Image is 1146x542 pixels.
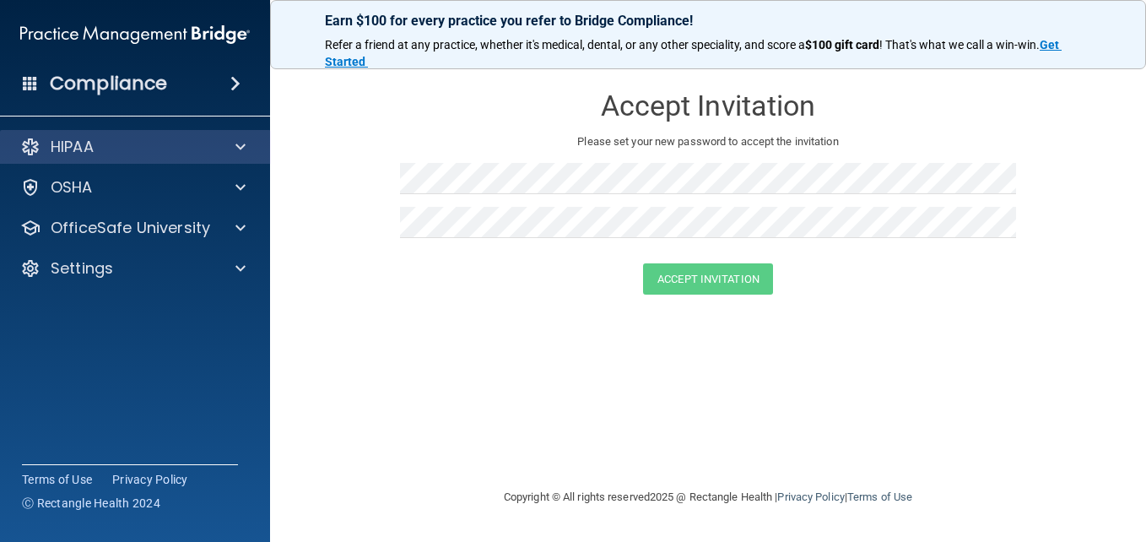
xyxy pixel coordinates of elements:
p: Please set your new password to accept the invitation [413,132,1003,152]
a: Settings [20,258,246,279]
p: OfficeSafe University [51,218,210,238]
a: OSHA [20,177,246,198]
img: PMB logo [20,18,250,51]
p: Settings [51,258,113,279]
a: OfficeSafe University [20,218,246,238]
a: Get Started [325,38,1062,68]
button: Accept Invitation [643,263,773,295]
a: Privacy Policy [112,471,188,488]
a: Terms of Use [847,491,912,503]
span: Refer a friend at any practice, whether it's medical, dental, or any other speciality, and score a [325,38,805,51]
h3: Accept Invitation [400,90,1016,122]
div: Copyright © All rights reserved 2025 @ Rectangle Health | | [400,470,1016,524]
span: Ⓒ Rectangle Health 2024 [22,495,160,512]
a: Privacy Policy [777,491,844,503]
p: HIPAA [51,137,94,157]
a: Terms of Use [22,471,92,488]
a: HIPAA [20,137,246,157]
p: OSHA [51,177,93,198]
span: ! That's what we call a win-win. [879,38,1040,51]
strong: $100 gift card [805,38,879,51]
h4: Compliance [50,72,167,95]
p: Earn $100 for every practice you refer to Bridge Compliance! [325,13,1091,29]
